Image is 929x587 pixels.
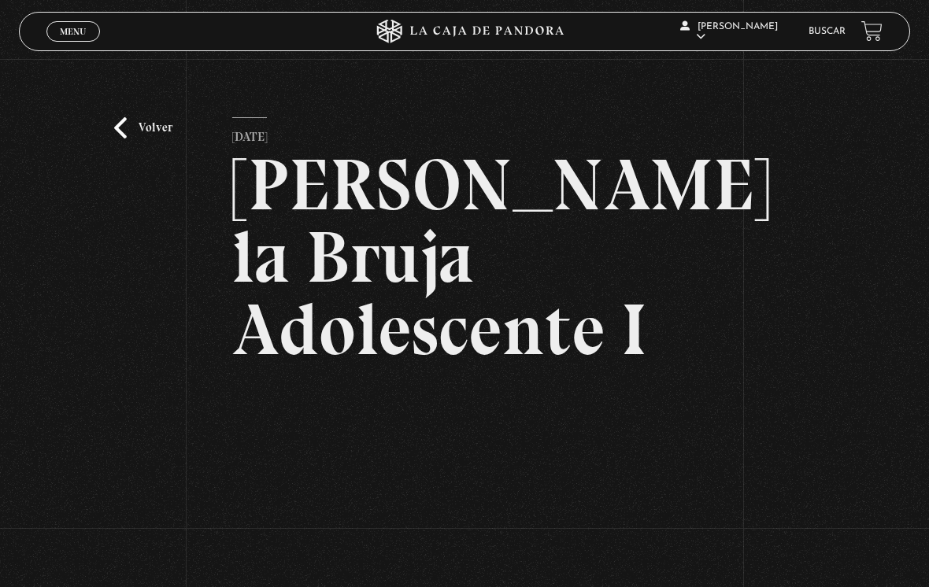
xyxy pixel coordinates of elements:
[809,27,846,36] a: Buscar
[232,149,696,366] h2: [PERSON_NAME] la Bruja Adolescente I
[232,117,267,149] p: [DATE]
[680,22,778,42] span: [PERSON_NAME]
[60,27,86,36] span: Menu
[55,40,92,51] span: Cerrar
[861,20,883,42] a: View your shopping cart
[114,117,172,138] a: Volver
